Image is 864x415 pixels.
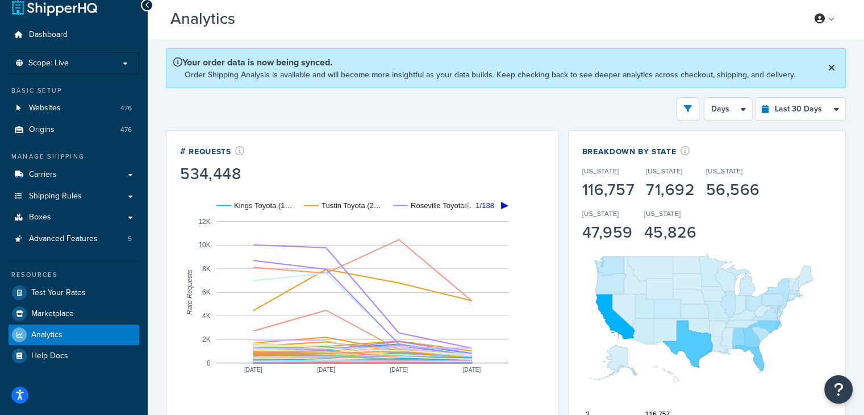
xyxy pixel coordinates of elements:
div: 47,959 [582,225,633,240]
span: Marketplace [31,309,74,319]
span: Origins [29,125,55,135]
li: Websites [9,98,139,119]
span: 476 [120,125,132,135]
a: Test Your Rates [9,283,139,303]
span: Advanced Features [29,234,98,244]
span: Test Your Rates [31,288,86,298]
button: Open Resource Center [824,375,853,404]
div: # Requests [180,144,245,157]
text: [DATE] [390,366,408,372]
text: [DATE] [317,366,335,372]
div: 534,448 [180,166,245,182]
a: Carriers [9,164,139,185]
span: Scope: Live [28,59,69,68]
li: Advanced Features [9,229,139,250]
a: Websites476 [9,98,139,119]
div: 116,757 [582,182,635,198]
p: Order Shipping Analysis is available and will become more insightful as your data builds. Keep ch... [185,69,795,81]
text: 2K [202,335,211,343]
span: Beta [238,14,277,27]
div: 45,826 [644,225,696,240]
svg: A chart. [180,184,545,400]
span: Analytics [31,330,62,340]
p: [US_STATE] [644,209,680,219]
text: 6K [202,288,211,296]
a: Boxes [9,207,139,228]
a: Analytics [9,325,139,345]
text: 0 [207,359,211,367]
span: Help Docs [31,351,68,361]
span: Dashboard [29,30,68,40]
span: Carriers [29,170,57,180]
a: Dashboard [9,24,139,45]
div: 71,692 [646,182,695,198]
text: Tustin Toyota (2… [322,201,381,210]
button: open filter drawer [677,97,699,121]
h3: Analytics [170,10,790,28]
text: Kings Toyota (1… [234,201,292,210]
p: [US_STATE] [582,166,619,176]
text: 12K [198,217,210,225]
a: Marketplace [9,304,139,324]
text: 8K [202,264,211,272]
div: Breakdown by State [582,144,807,157]
a: Shipping Rules [9,186,139,207]
span: 5 [128,234,132,244]
div: 56,566 [706,182,760,198]
div: Manage Shipping [9,152,139,161]
span: Boxes [29,213,51,222]
a: Help Docs [9,346,139,366]
div: Resources [9,270,139,280]
text: [DATE] [463,366,481,372]
span: 476 [120,103,132,113]
span: Shipping Rules [29,192,82,201]
p: Your order data is now being synced. [173,56,795,69]
text: 4K [202,312,211,319]
a: Origins476 [9,119,139,140]
text: Rate Requests [186,269,194,314]
text: Roseville Toyota… [411,201,471,210]
p: [US_STATE] [582,209,619,219]
text: [DATE] [244,366,262,372]
div: Basic Setup [9,86,139,96]
a: Advanced Features5 [9,229,139,250]
text: 1/138 [475,201,494,210]
li: Origins [9,119,139,140]
p: [US_STATE] [706,166,742,176]
span: Websites [29,103,61,113]
text: 10K [198,241,210,249]
p: [US_STATE] [646,166,682,176]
